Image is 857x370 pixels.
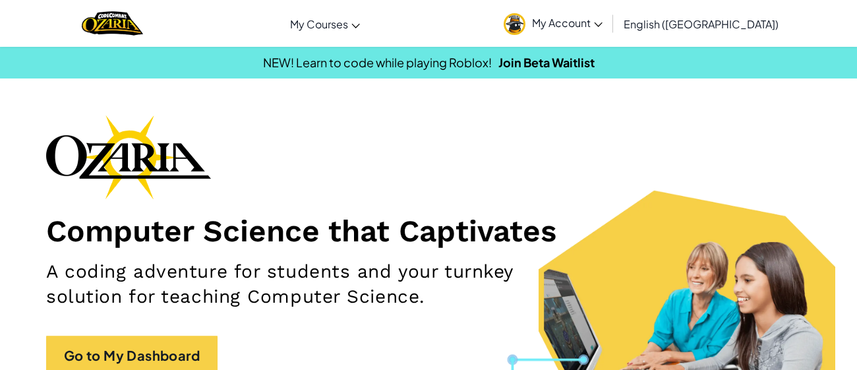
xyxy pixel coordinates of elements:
a: Join Beta Waitlist [498,55,595,70]
a: English ([GEOGRAPHIC_DATA]) [617,6,785,42]
a: Ozaria by CodeCombat logo [82,10,143,37]
img: avatar [504,13,525,35]
h2: A coding adventure for students and your turnkey solution for teaching Computer Science. [46,259,558,309]
span: English ([GEOGRAPHIC_DATA]) [624,17,779,31]
a: My Account [497,3,609,44]
a: My Courses [283,6,367,42]
img: Home [82,10,143,37]
h1: Computer Science that Captivates [46,212,811,249]
span: My Courses [290,17,348,31]
span: My Account [532,16,603,30]
img: Ozaria branding logo [46,115,211,199]
span: NEW! Learn to code while playing Roblox! [263,55,492,70]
